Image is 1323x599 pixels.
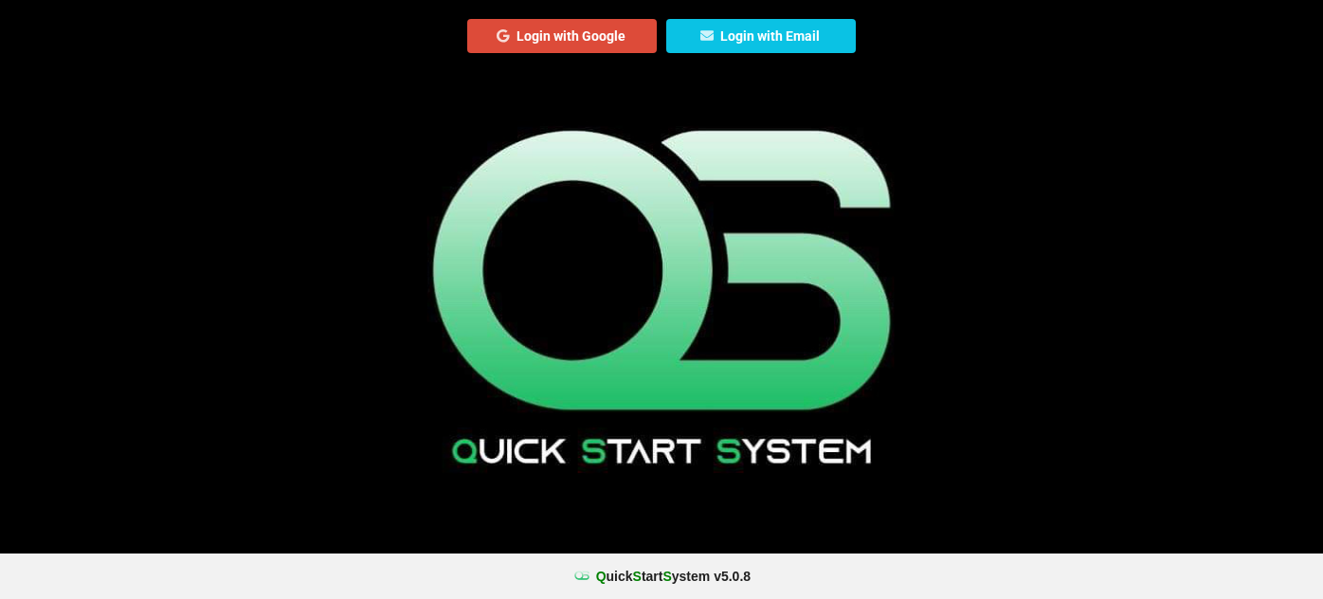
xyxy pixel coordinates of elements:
span: S [633,569,642,584]
b: uick tart ystem v 5.0.8 [596,567,751,586]
button: Login with Google [467,19,657,53]
span: Q [596,569,607,584]
img: favicon.ico [572,567,591,586]
button: Login with Email [666,19,856,53]
span: S [662,569,671,584]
